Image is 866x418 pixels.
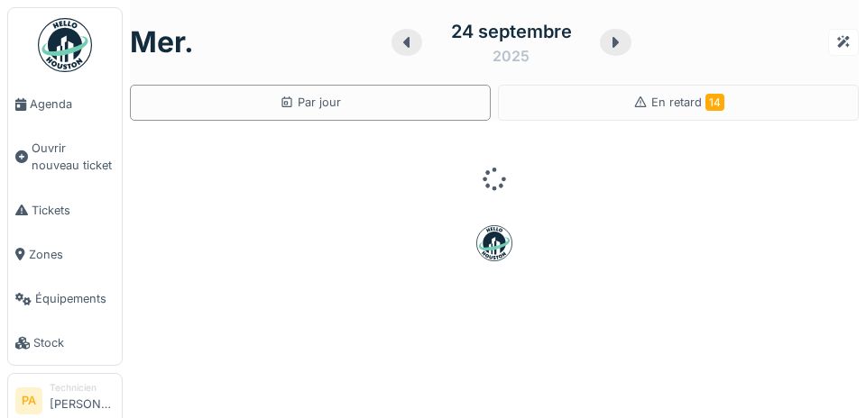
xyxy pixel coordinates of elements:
[32,202,115,219] span: Tickets
[32,140,115,174] span: Ouvrir nouveau ticket
[8,232,122,277] a: Zones
[130,25,194,59] h1: mer.
[651,95,724,109] span: En retard
[8,188,122,232] a: Tickets
[30,95,115,113] span: Agenda
[8,277,122,321] a: Équipements
[33,334,115,351] span: Stock
[705,94,724,111] span: 14
[50,381,115,395] div: Technicien
[476,225,512,261] img: badge-BVDL4wpA.svg
[8,126,122,187] a: Ouvrir nouveau ticket
[280,94,341,111] div: Par jour
[8,82,122,126] a: Agenda
[15,387,42,414] li: PA
[38,18,92,72] img: Badge_color-CXgf-gQk.svg
[493,45,530,67] div: 2025
[29,246,115,263] span: Zones
[8,321,122,365] a: Stock
[451,18,572,45] div: 24 septembre
[35,290,115,307] span: Équipements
